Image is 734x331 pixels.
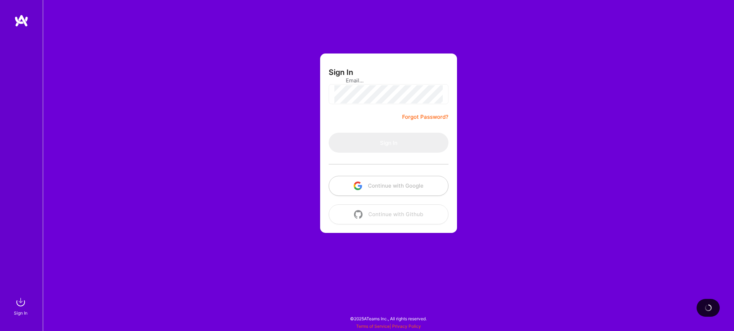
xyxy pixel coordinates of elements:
[354,210,363,219] img: icon
[329,176,448,196] button: Continue with Google
[14,309,27,317] div: Sign In
[329,204,448,224] button: Continue with Github
[354,182,362,190] img: icon
[329,68,353,77] h3: Sign In
[14,295,28,309] img: sign in
[329,133,448,153] button: Sign In
[392,324,421,329] a: Privacy Policy
[15,295,28,317] a: sign inSign In
[356,324,390,329] a: Terms of Service
[703,303,713,313] img: loading
[14,14,29,27] img: logo
[402,113,448,121] a: Forgot Password?
[346,71,431,90] input: Email...
[356,324,421,329] span: |
[43,310,734,327] div: © 2025 ATeams Inc., All rights reserved.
